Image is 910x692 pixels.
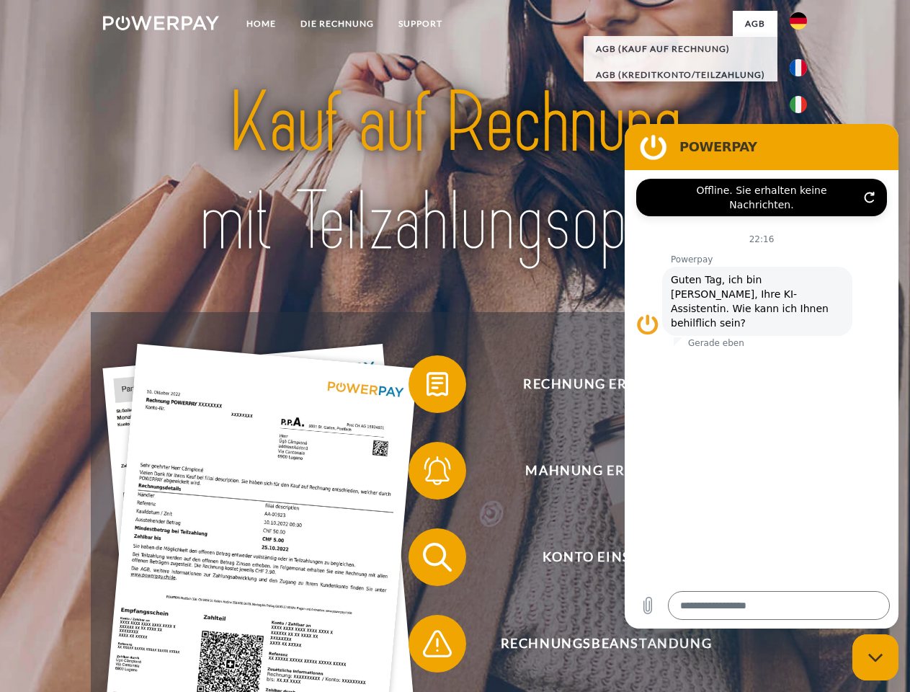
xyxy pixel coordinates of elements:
button: Mahnung erhalten? [409,442,783,500]
a: agb [733,11,777,37]
img: logo-powerpay-white.svg [103,16,219,30]
img: qb_warning.svg [419,626,455,662]
img: it [790,96,807,113]
img: de [790,12,807,30]
iframe: Messaging-Fenster [625,124,898,629]
a: SUPPORT [386,11,455,37]
img: qb_bell.svg [419,453,455,489]
button: Rechnung erhalten? [409,355,783,413]
span: Rechnungsbeanstandung [429,615,782,673]
iframe: Schaltfläche zum Öffnen des Messaging-Fensters; Konversation läuft [852,634,898,680]
span: Rechnung erhalten? [429,355,782,413]
button: Konto einsehen [409,528,783,586]
a: DIE RECHNUNG [288,11,386,37]
img: qb_bill.svg [419,366,455,402]
img: qb_search.svg [419,539,455,575]
span: Konto einsehen [429,528,782,586]
button: Rechnungsbeanstandung [409,615,783,673]
a: AGB (Kreditkonto/Teilzahlung) [584,62,777,88]
img: fr [790,59,807,76]
a: Home [234,11,288,37]
span: Mahnung erhalten? [429,442,782,500]
a: AGB (Kauf auf Rechnung) [584,36,777,62]
img: title-powerpay_de.svg [138,69,772,276]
